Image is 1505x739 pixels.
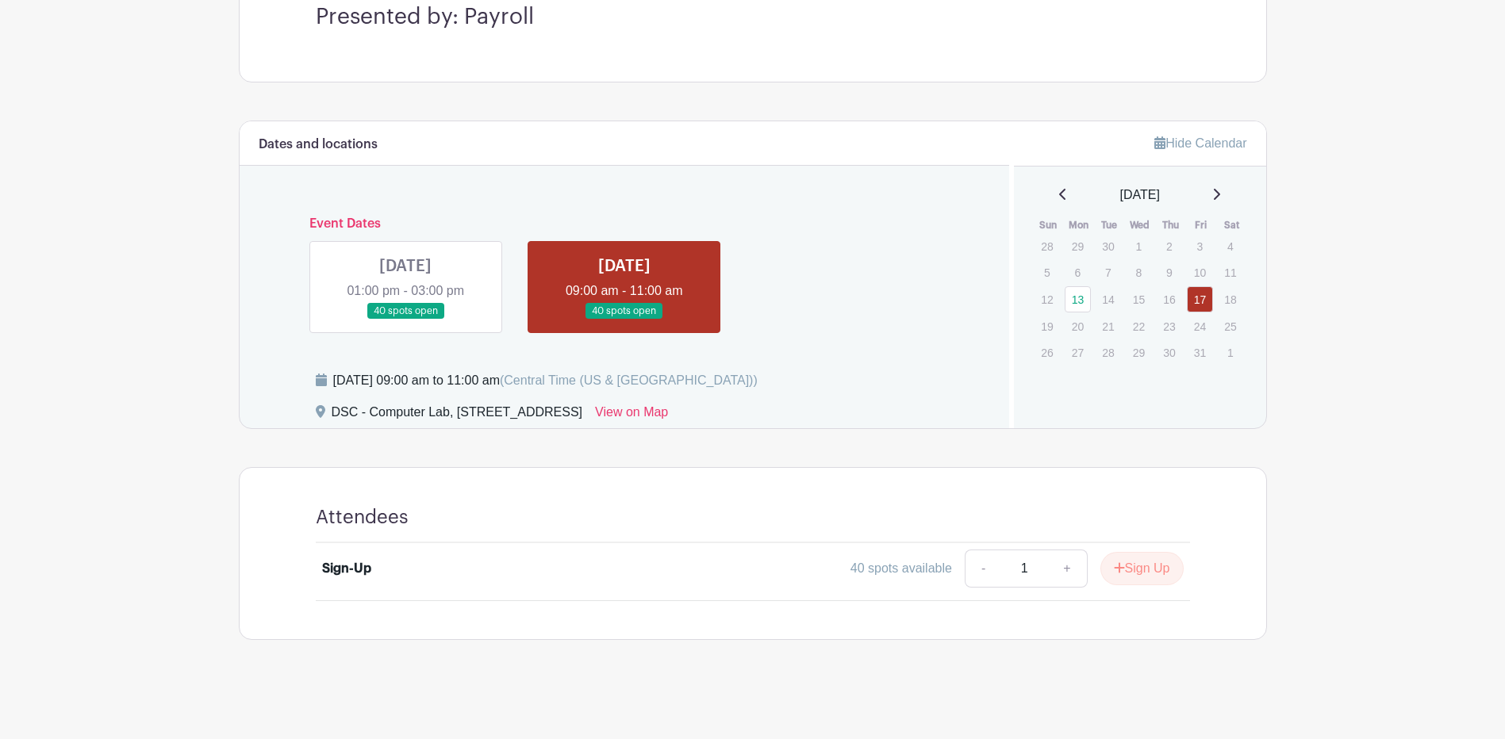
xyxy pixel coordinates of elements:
[1154,136,1246,150] a: Hide Calendar
[1187,286,1213,312] a: 17
[1217,287,1243,312] p: 18
[1187,340,1213,365] p: 31
[1064,217,1095,233] th: Mon
[297,216,953,232] h6: Event Dates
[1034,234,1060,258] p: 28
[316,506,409,529] h4: Attendees
[1156,260,1182,285] p: 9
[1217,314,1243,339] p: 25
[1187,234,1213,258] p: 3
[1065,260,1091,285] p: 6
[1034,314,1060,339] p: 19
[1126,287,1152,312] p: 15
[1065,314,1091,339] p: 20
[322,559,371,578] div: Sign-Up
[1065,234,1091,258] p: 29
[1095,314,1121,339] p: 21
[332,403,583,428] div: DSC - Computer Lab, [STREET_ADDRESS]
[1094,217,1125,233] th: Tue
[1120,186,1160,205] span: [DATE]
[1186,217,1217,233] th: Fri
[1126,340,1152,365] p: 29
[259,137,378,152] h6: Dates and locations
[850,559,952,578] div: 40 spots available
[1155,217,1186,233] th: Thu
[1065,286,1091,312] a: 13
[1156,234,1182,258] p: 2
[1156,340,1182,365] p: 30
[965,549,1001,588] a: -
[595,403,668,428] a: View on Map
[1216,217,1247,233] th: Sat
[1033,217,1064,233] th: Sun
[500,373,758,387] span: (Central Time (US & [GEOGRAPHIC_DATA]))
[1217,234,1243,258] p: 4
[1187,314,1213,339] p: 24
[1126,260,1152,285] p: 8
[1095,260,1121,285] p: 7
[1217,340,1243,365] p: 1
[1126,234,1152,258] p: 1
[1095,287,1121,312] p: 14
[1065,340,1091,365] p: 27
[1217,260,1243,285] p: 11
[1126,314,1152,339] p: 22
[1156,314,1182,339] p: 23
[1100,552,1184,585] button: Sign Up
[1095,340,1121,365] p: 28
[1034,260,1060,285] p: 5
[316,4,1190,31] h3: Presented by: Payroll
[333,371,758,390] div: [DATE] 09:00 am to 11:00 am
[1125,217,1156,233] th: Wed
[1034,340,1060,365] p: 26
[1187,260,1213,285] p: 10
[1034,287,1060,312] p: 12
[1047,549,1087,588] a: +
[1156,287,1182,312] p: 16
[1095,234,1121,258] p: 30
